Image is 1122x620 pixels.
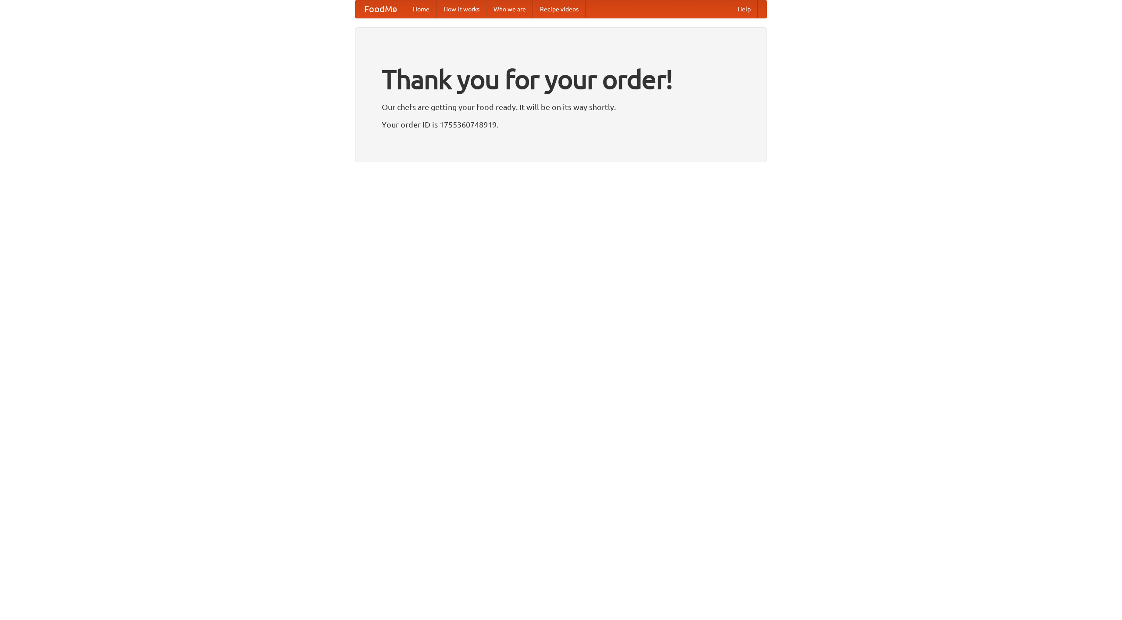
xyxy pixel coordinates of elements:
p: Your order ID is 1755360748919. [382,118,740,131]
a: Recipe videos [533,0,586,18]
h1: Thank you for your order! [382,58,740,100]
a: How it works [437,0,486,18]
a: Home [406,0,437,18]
a: FoodMe [355,0,406,18]
a: Who we are [486,0,533,18]
p: Our chefs are getting your food ready. It will be on its way shortly. [382,100,740,113]
a: Help [731,0,758,18]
